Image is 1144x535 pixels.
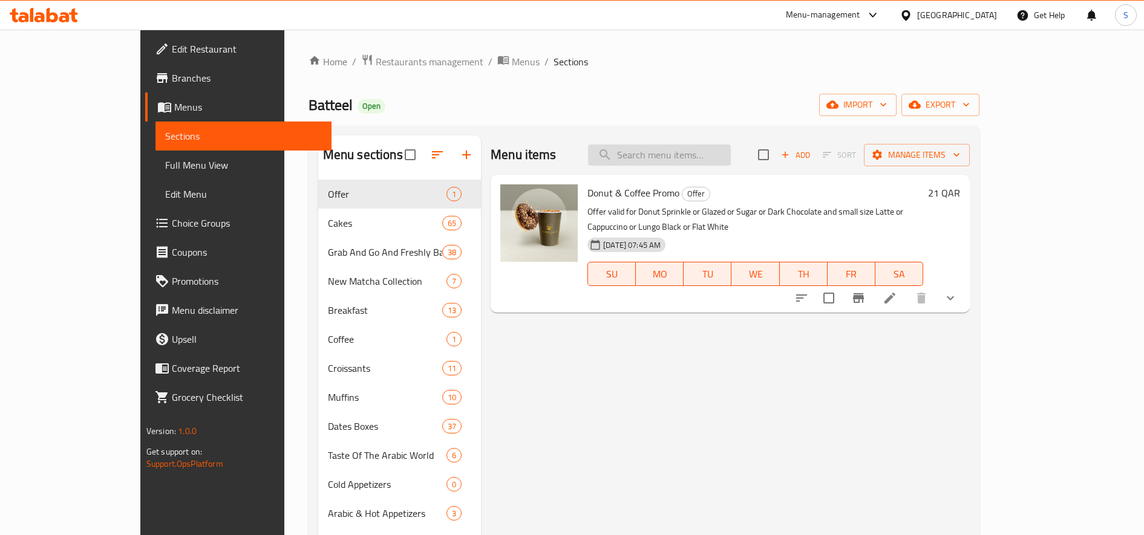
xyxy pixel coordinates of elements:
[318,209,481,238] div: Cakes65
[155,151,332,180] a: Full Menu View
[172,303,322,317] span: Menu disclaimer
[497,54,540,70] a: Menus
[447,479,461,490] span: 0
[145,63,332,92] a: Branches
[318,499,481,528] div: Arabic & Hot Appetizers3
[446,448,462,462] div: items
[875,262,923,286] button: SA
[452,140,481,169] button: Add section
[446,477,462,491] div: items
[328,274,446,288] div: New Matcha Collection
[901,94,979,116] button: export
[155,180,332,209] a: Edit Menu
[172,390,322,404] span: Grocery Checklist
[145,354,332,383] a: Coverage Report
[832,265,871,283] span: FR
[641,265,679,283] span: MO
[544,54,549,69] li: /
[512,54,540,69] span: Menus
[155,122,332,151] a: Sections
[588,144,731,166] input: search
[443,421,461,432] span: 37
[174,100,322,114] span: Menus
[874,148,960,163] span: Manage items
[731,262,779,286] button: WE
[587,204,923,235] p: Offer valid for Donut Sprinkle or Glazed or Sugar or Dark Chocolate and small size Latte or Cappu...
[328,448,446,462] div: Taste Of The Arabic World
[936,284,965,313] button: show more
[146,423,176,439] span: Version:
[318,267,481,296] div: New Matcha Collection7
[328,390,442,404] div: Muffins
[328,506,446,520] span: Arabic & Hot Appetizers
[145,34,332,63] a: Edit Restaurant
[883,291,897,305] a: Edit menu item
[442,245,462,259] div: items
[815,146,864,164] span: Select section first
[446,332,462,346] div: items
[361,54,483,70] a: Restaurants management
[172,245,322,259] span: Coupons
[917,8,997,22] div: [GEOGRAPHIC_DATA]
[328,216,442,230] div: Cakes
[443,218,461,229] span: 65
[787,284,816,313] button: sort-choices
[446,274,462,288] div: items
[178,423,197,439] span: 1.0.0
[554,54,588,69] span: Sections
[352,54,356,69] li: /
[376,54,483,69] span: Restaurants management
[911,97,970,112] span: export
[447,334,461,345] span: 1
[928,184,960,201] h6: 21 QAR
[328,361,442,375] div: Croissants
[172,274,322,288] span: Promotions
[684,262,731,286] button: TU
[446,187,462,201] div: items
[943,291,958,305] svg: Show Choices
[447,450,461,461] span: 6
[328,303,442,317] div: Breakfast
[636,262,684,286] button: MO
[328,332,446,346] span: Coffee
[446,506,462,520] div: items
[907,284,936,313] button: delete
[447,508,461,519] span: 3
[443,392,461,403] span: 10
[328,187,446,201] span: Offer
[172,361,322,375] span: Coverage Report
[358,101,385,111] span: Open
[165,158,322,172] span: Full Menu View
[442,419,462,433] div: items
[318,238,481,267] div: Grab And Go And Freshly Baked38
[688,265,727,283] span: TU
[323,146,403,164] h2: Menu sections
[358,99,385,114] div: Open
[172,216,322,230] span: Choice Groups
[172,71,322,85] span: Branches
[816,285,842,311] span: Select to update
[780,262,828,286] button: TH
[751,142,776,167] span: Select section
[736,265,774,283] span: WE
[443,305,461,316] span: 13
[500,184,578,262] img: Donut & Coffee Promo
[776,146,815,164] button: Add
[491,146,557,164] h2: Menu items
[145,296,332,325] a: Menu disclaimer
[318,354,481,383] div: Croissants11
[819,94,897,116] button: import
[318,412,481,441] div: Dates Boxes37
[328,245,442,259] span: Grab And Go And Freshly Baked
[1123,8,1128,22] span: S
[423,140,452,169] span: Sort sections
[145,92,332,122] a: Menus
[145,383,332,412] a: Grocery Checklist
[318,180,481,209] div: Offer1
[328,419,442,433] span: Dates Boxes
